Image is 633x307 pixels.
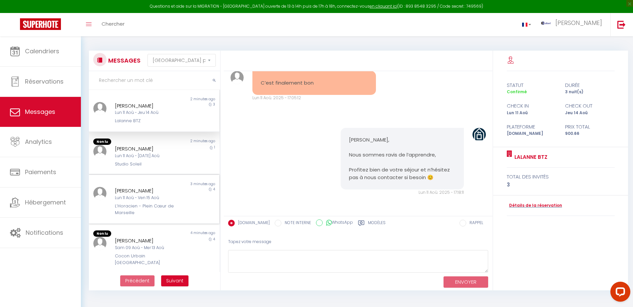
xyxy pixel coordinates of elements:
span: Confirmé [507,89,527,95]
div: [PERSON_NAME] [115,102,182,110]
a: Détails de la réservation [507,202,562,209]
span: Calendriers [25,47,59,55]
div: Tapez votre message [228,234,488,250]
span: Messages [25,108,55,116]
div: Lun 11 Aoû - [DATE] Aoû [115,153,182,159]
a: Chercher [97,13,130,36]
span: Suivant [166,277,183,284]
a: Lalanne BTZ [512,153,547,161]
div: durée [561,81,619,89]
div: Jeu 14 Aoû [561,110,619,116]
div: [PERSON_NAME] [115,145,182,153]
button: ENVOYER [444,276,488,288]
div: 2 minutes ago [154,139,219,145]
a: ... [PERSON_NAME] [536,13,610,36]
div: Prix total [561,123,619,131]
div: 3 [507,181,615,189]
label: Modèles [368,220,386,228]
span: 4 [213,187,215,192]
div: total des invités [507,173,615,181]
div: Lun 11 Aoû. 2025 - 17:18:11 [341,189,464,196]
img: Super Booking [20,18,61,30]
button: Next [161,275,188,287]
img: ... [473,128,486,141]
div: [PERSON_NAME] [115,187,182,195]
div: Sam 09 Aoû - Mer 13 Aoû [115,245,182,251]
span: Réservations [25,77,64,86]
span: Notifications [26,228,63,237]
div: Lun 11 Aoû - Ven 15 Aoû [115,195,182,201]
div: 4 minutes ago [154,230,219,237]
span: Paiements [25,168,56,176]
div: 3 nuit(s) [561,89,619,95]
button: Previous [120,275,155,287]
div: Studio Soleil [115,161,182,167]
div: Lun 11 Aoû. 2025 - 17:05:12 [252,95,376,101]
img: ... [93,237,107,250]
pre: [PERSON_NAME], Nous sommes ravis de l’apprendre, Profitez bien de votre séjour et n’hésitez pas à... [349,136,456,181]
span: Non lu [93,139,111,145]
span: [PERSON_NAME] [555,19,602,27]
div: [DOMAIN_NAME] [502,131,561,137]
div: [PERSON_NAME] [115,237,182,245]
div: 900.66 [561,131,619,137]
div: check in [502,102,561,110]
pre: C’est finalement bon [261,79,368,87]
span: Non lu [93,230,111,237]
div: check out [561,102,619,110]
a: en cliquant ici [370,3,397,9]
input: Rechercher un mot clé [89,71,220,90]
label: RAPPEL [466,220,483,227]
label: NOTE INTERNE [281,220,311,227]
span: Hébergement [25,198,66,206]
h3: MESSAGES [107,53,141,68]
span: 1 [214,145,215,150]
span: Analytics [25,138,52,146]
span: 4 [213,237,215,242]
img: ... [93,102,107,115]
div: 2 minutes ago [154,97,219,102]
div: 3 minutes ago [154,181,219,187]
img: logout [617,20,626,29]
img: ... [93,145,107,158]
img: ... [541,22,551,25]
label: WhatsApp [323,219,353,227]
span: Chercher [102,20,125,27]
div: Lun 11 Aoû [502,110,561,116]
img: ... [93,187,107,200]
div: statut [502,81,561,89]
div: Plateforme [502,123,561,131]
div: L’Horacien - Plein Cœur de Marseille [115,203,182,216]
span: 3 [213,102,215,107]
iframe: LiveChat chat widget [605,279,633,307]
span: Précédent [125,277,150,284]
label: [DOMAIN_NAME] [235,220,270,227]
div: Cocon Urbain [GEOGRAPHIC_DATA] [115,253,182,266]
div: Lalanne BTZ [115,118,182,124]
div: Lun 11 Aoû - Jeu 14 Aoû [115,110,182,116]
img: ... [230,71,244,84]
